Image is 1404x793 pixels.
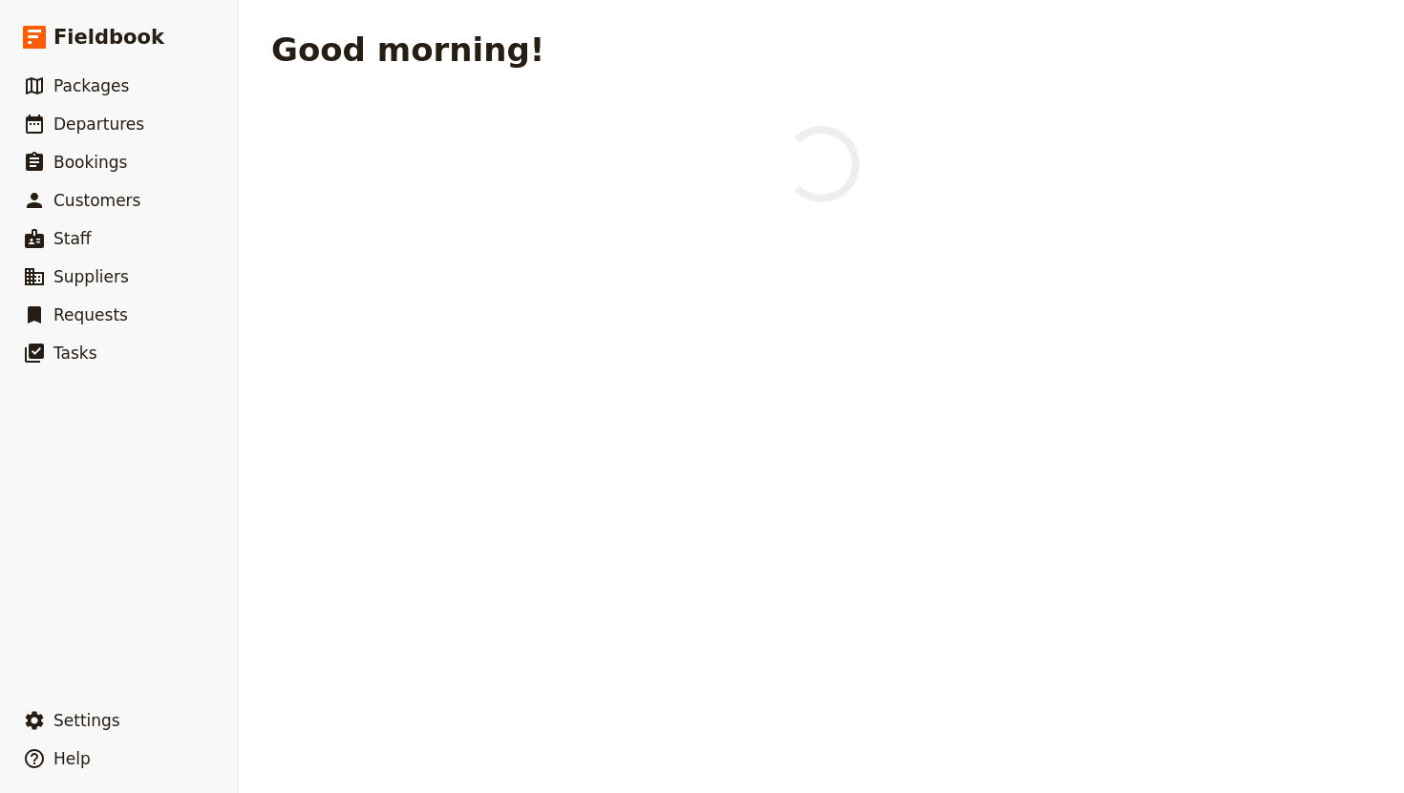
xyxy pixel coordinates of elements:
span: Fieldbook [53,23,164,52]
h1: Good morning! [271,31,544,69]
span: Help [53,749,91,768]
span: Packages [53,76,129,95]
span: Settings [53,711,120,730]
span: Bookings [53,153,127,172]
span: Departures [53,115,144,134]
span: Suppliers [53,267,129,286]
span: Customers [53,191,140,210]
span: Tasks [53,344,97,363]
span: Requests [53,305,128,324]
span: Staff [53,229,92,248]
